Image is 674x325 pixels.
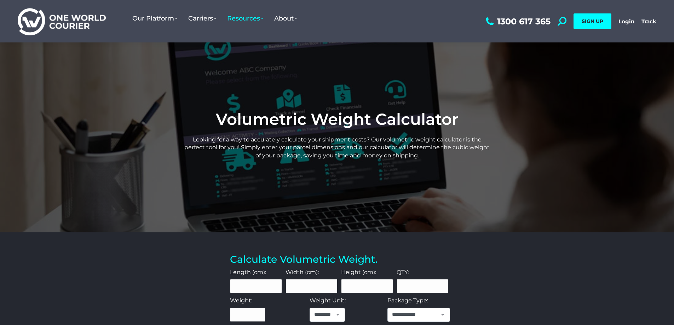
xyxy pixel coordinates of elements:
a: SIGN UP [574,13,611,29]
p: Looking for a way to accurately calculate your shipment costs? Our volumetric weight calculator i... [184,136,490,159]
span: Carriers [188,14,217,22]
a: 1300 617 365 [484,17,551,26]
label: QTY: [397,268,409,276]
a: Login [618,18,634,25]
span: About [274,14,297,22]
span: Resources [227,14,264,22]
label: Package Type: [387,297,428,304]
a: Our Platform [127,7,183,29]
h3: Calculate Volumetric Weight. [230,254,448,266]
a: Resources [222,7,269,29]
a: About [269,7,303,29]
label: Width (cm): [286,268,319,276]
a: Carriers [183,7,222,29]
a: Track [641,18,656,25]
label: Length (cm): [230,268,266,276]
label: Height (cm): [341,268,376,276]
img: One World Courier [18,7,106,36]
h1: Volumetric Weight Calculator [184,110,490,129]
span: Our Platform [132,14,178,22]
label: Weight: [230,297,252,304]
span: SIGN UP [582,18,603,24]
label: Weight Unit: [310,297,346,304]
